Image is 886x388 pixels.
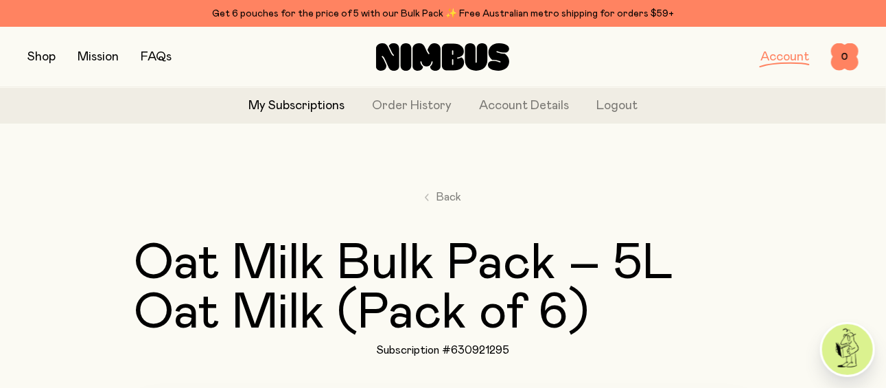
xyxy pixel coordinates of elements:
div: Get 6 pouches for the price of 5 with our Bulk Pack ✨ Free Australian metro shipping for orders $59+ [27,5,859,22]
h2: Oat Milk Bulk Pack – 5L Oat Milk (Pack of 6) [135,239,752,338]
a: Mission [78,51,119,63]
a: Account [760,51,809,63]
a: Order History [372,97,452,115]
a: Account Details [479,97,569,115]
a: FAQs [141,51,172,63]
span: Back [436,189,461,205]
button: 0 [831,43,859,71]
img: agent [822,324,873,375]
a: My Subscriptions [248,97,345,115]
h1: Subscription #630921295 [377,343,510,357]
a: Back [425,189,461,205]
button: Logout [596,97,638,115]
